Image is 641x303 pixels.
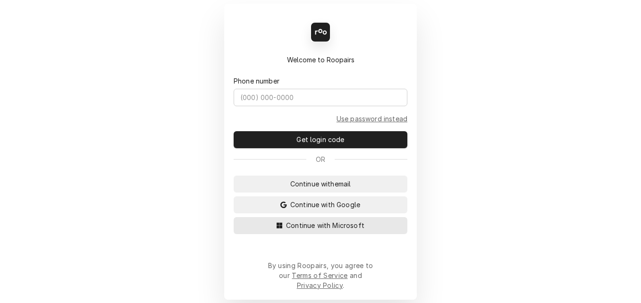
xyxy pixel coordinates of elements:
[234,89,407,106] input: (000) 000-0000
[234,176,407,193] button: Continue withemail
[234,76,279,86] label: Phone number
[337,114,407,124] a: Go to Phone and password form
[292,271,347,279] a: Terms of Service
[268,261,373,290] div: By using Roopairs, you agree to our and .
[234,55,407,65] div: Welcome to Roopairs
[234,196,407,213] button: Continue with Google
[295,135,346,144] span: Get login code
[297,281,343,289] a: Privacy Policy
[234,217,407,234] button: Continue with Microsoft
[234,154,407,164] div: Or
[234,131,407,148] button: Get login code
[284,220,366,230] span: Continue with Microsoft
[288,200,362,210] span: Continue with Google
[288,179,353,189] span: Continue with email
